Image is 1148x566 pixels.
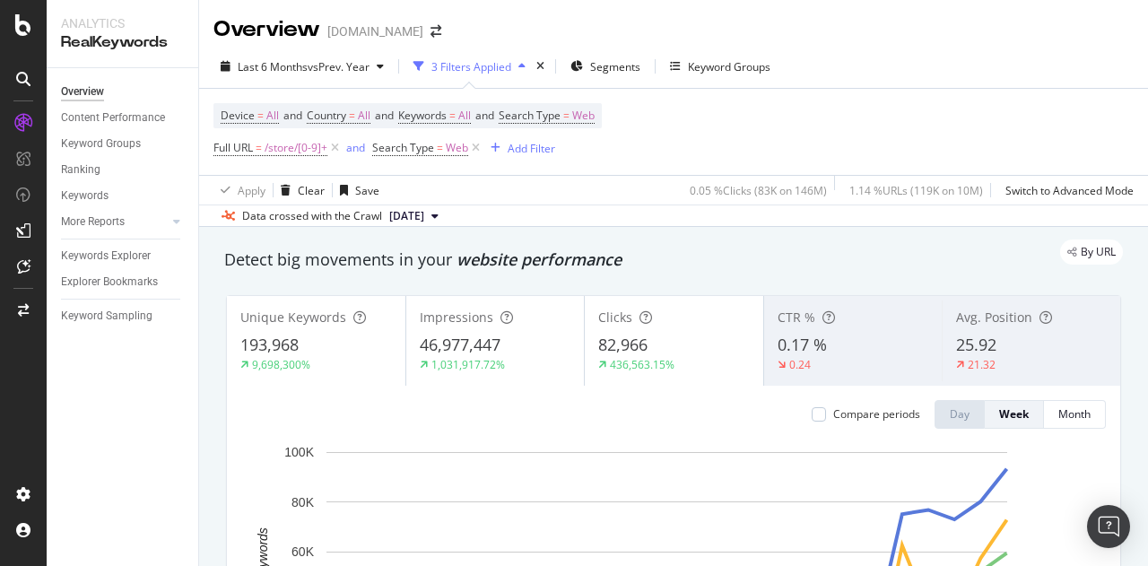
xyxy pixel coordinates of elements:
button: and [346,139,365,156]
button: Segments [563,52,648,81]
div: Overview [61,83,104,101]
span: CTR % [778,309,815,326]
a: Keywords Explorer [61,247,186,266]
a: Content Performance [61,109,186,127]
div: Keyword Groups [61,135,141,153]
button: Keyword Groups [663,52,778,81]
span: = [349,108,355,123]
span: and [283,108,302,123]
a: Keywords [61,187,186,205]
span: = [563,108,570,123]
a: Keyword Groups [61,135,186,153]
span: Country [307,108,346,123]
button: Day [935,400,985,429]
button: Last 6 MonthsvsPrev. Year [213,52,391,81]
div: legacy label [1060,239,1123,265]
button: Add Filter [483,137,555,159]
span: Search Type [499,108,561,123]
span: and [475,108,494,123]
div: [DOMAIN_NAME] [327,22,423,40]
div: 3 Filters Applied [431,59,511,74]
div: Overview [213,14,320,45]
span: Avg. Position [956,309,1032,326]
div: Keywords Explorer [61,247,151,266]
button: Month [1044,400,1106,429]
div: More Reports [61,213,125,231]
div: 436,563.15% [610,357,674,372]
span: = [256,140,262,155]
div: Explorer Bookmarks [61,273,158,292]
button: Week [985,400,1044,429]
span: 193,968 [240,334,299,355]
div: RealKeywords [61,32,184,53]
text: 80K [291,495,315,509]
span: = [257,108,264,123]
div: 1,031,917.72% [431,357,505,372]
a: Overview [61,83,186,101]
span: All [358,103,370,128]
div: Keywords [61,187,109,205]
div: Month [1058,406,1091,422]
span: Keywords [398,108,447,123]
div: Data crossed with the Crawl [242,208,382,224]
span: = [437,140,443,155]
text: 100K [284,445,314,459]
div: Week [999,406,1029,422]
a: Explorer Bookmarks [61,273,186,292]
div: Open Intercom Messenger [1087,505,1130,548]
span: 2025 Aug. 25th [389,208,424,224]
button: [DATE] [382,205,446,227]
div: Apply [238,183,265,198]
div: Add Filter [508,141,555,156]
span: Clicks [598,309,632,326]
span: All [266,103,279,128]
span: Last 6 Months [238,59,308,74]
button: 3 Filters Applied [406,52,533,81]
span: Segments [590,59,640,74]
span: 0.17 % [778,334,827,355]
div: Clear [298,183,325,198]
span: Full URL [213,140,253,155]
text: 60K [291,544,315,559]
div: times [533,57,548,75]
span: = [449,108,456,123]
span: 46,977,447 [420,334,500,355]
span: All [458,103,471,128]
div: Analytics [61,14,184,32]
span: Unique Keywords [240,309,346,326]
div: 1.14 % URLs ( 119K on 10M ) [849,183,983,198]
button: Switch to Advanced Mode [998,176,1134,205]
div: and [346,140,365,155]
span: Web [572,103,595,128]
div: Ranking [61,161,100,179]
button: Apply [213,176,265,205]
div: 9,698,300% [252,357,310,372]
span: Device [221,108,255,123]
div: Save [355,183,379,198]
div: arrow-right-arrow-left [430,25,441,38]
span: 25.92 [956,334,996,355]
div: Switch to Advanced Mode [1005,183,1134,198]
div: Keyword Groups [688,59,770,74]
span: 82,966 [598,334,648,355]
a: Ranking [61,161,186,179]
div: Day [950,406,970,422]
span: vs Prev. Year [308,59,370,74]
div: 21.32 [968,357,996,372]
span: By URL [1081,247,1116,257]
span: /store/[0-9]+ [265,135,327,161]
div: 0.05 % Clicks ( 83K on 146M ) [690,183,827,198]
div: Keyword Sampling [61,307,152,326]
span: Impressions [420,309,493,326]
span: and [375,108,394,123]
a: More Reports [61,213,168,231]
div: 0.24 [789,357,811,372]
span: Search Type [372,140,434,155]
button: Save [333,176,379,205]
div: Compare periods [833,406,920,422]
div: Content Performance [61,109,165,127]
span: Web [446,135,468,161]
a: Keyword Sampling [61,307,186,326]
button: Clear [274,176,325,205]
